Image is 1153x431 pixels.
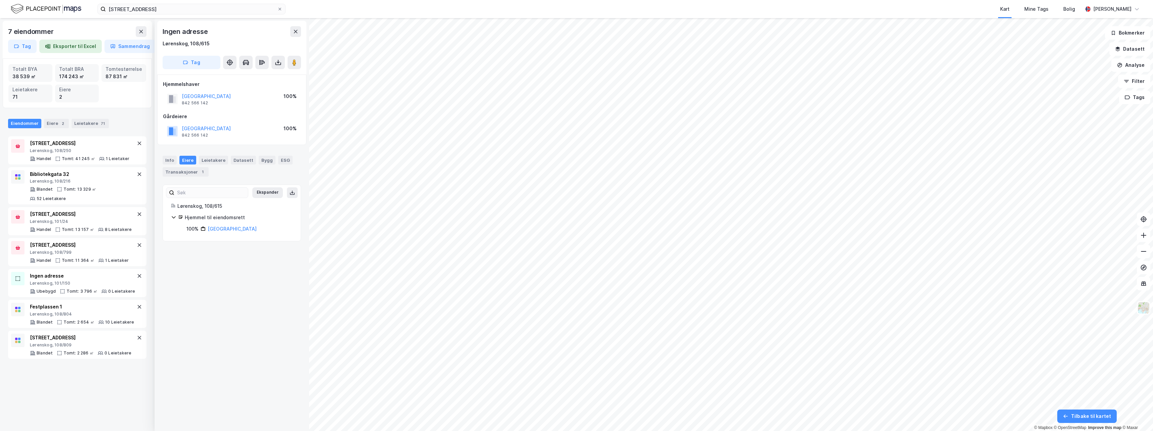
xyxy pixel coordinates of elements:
[284,125,297,133] div: 100%
[99,120,106,127] div: 71
[199,169,206,175] div: 1
[30,179,135,184] div: Lørenskog, 108/216
[1137,301,1150,314] img: Z
[30,139,129,147] div: [STREET_ADDRESS]
[208,226,257,232] a: [GEOGRAPHIC_DATA]
[1024,5,1049,13] div: Mine Tags
[11,3,81,15] img: logo.f888ab2527a4732fd821a326f86c7f29.svg
[1105,26,1150,40] button: Bokmerker
[174,188,248,198] input: Søk
[62,227,94,232] div: Tomt: 13 157 ㎡
[30,342,131,348] div: Lørenskog, 108/809
[252,187,283,198] button: Ekspander
[106,156,129,161] div: 1 Leietaker
[59,65,95,73] div: Totalt BRA
[163,26,209,37] div: Ingen adresse
[12,93,48,101] div: 71
[1119,399,1153,431] iframe: Chat Widget
[163,80,301,88] div: Hjemmelshaver
[30,250,129,255] div: Lørenskog, 108/799
[1093,5,1131,13] div: [PERSON_NAME]
[59,93,95,101] div: 2
[1119,91,1150,104] button: Tags
[105,65,142,73] div: Tomtestørrelse
[72,119,109,128] div: Leietakere
[63,350,94,356] div: Tomt: 2 286 ㎡
[59,73,95,80] div: 174 243 ㎡
[179,156,196,164] div: Eiere
[12,65,48,73] div: Totalt BYA
[104,40,156,53] button: Sammendrag
[182,100,208,106] div: 842 566 142
[163,167,209,177] div: Transaksjoner
[185,213,293,222] div: Hjemmel til eiendomsrett
[37,156,51,161] div: Handel
[1109,42,1150,56] button: Datasett
[30,312,134,317] div: Lørenskog, 108/804
[30,303,134,311] div: Festplassen 1
[30,170,135,178] div: Bibliotekgata 32
[1063,5,1075,13] div: Bolig
[284,92,297,100] div: 100%
[186,225,199,233] div: 100%
[37,350,53,356] div: Blandet
[1111,58,1150,72] button: Analyse
[182,133,208,138] div: 842 566 142
[37,258,51,263] div: Handel
[8,26,55,37] div: 7 eiendommer
[1118,75,1150,88] button: Filter
[59,120,66,127] div: 2
[62,258,94,263] div: Tomt: 11 364 ㎡
[37,320,53,325] div: Blandet
[8,40,37,53] button: Tag
[163,112,301,121] div: Gårdeiere
[37,227,51,232] div: Handel
[177,202,293,210] div: Lørenskog, 108/615
[62,156,95,161] div: Tomt: 41 245 ㎡
[199,156,228,164] div: Leietakere
[37,289,56,294] div: Ubebygd
[163,56,220,69] button: Tag
[278,156,293,164] div: ESG
[105,320,134,325] div: 10 Leietakere
[106,4,277,14] input: Søk på adresse, matrikkel, gårdeiere, leietakere eller personer
[1054,425,1086,430] a: OpenStreetMap
[105,258,129,263] div: 1 Leietaker
[30,241,129,249] div: [STREET_ADDRESS]
[8,119,41,128] div: Eiendommer
[59,86,95,93] div: Eiere
[30,148,129,153] div: Lørenskog, 108/250
[1000,5,1010,13] div: Kart
[44,119,69,128] div: Eiere
[108,289,135,294] div: 0 Leietakere
[231,156,256,164] div: Datasett
[30,272,135,280] div: Ingen adresse
[63,187,96,192] div: Tomt: 13 329 ㎡
[1034,425,1053,430] a: Mapbox
[104,350,131,356] div: 0 Leietakere
[1119,399,1153,431] div: Kontrollprogram for chat
[12,86,48,93] div: Leietakere
[105,227,132,232] div: 8 Leietakere
[30,334,131,342] div: [STREET_ADDRESS]
[1088,425,1121,430] a: Improve this map
[37,187,53,192] div: Blandet
[163,40,210,48] div: Lørenskog, 108/615
[39,40,102,53] button: Eksporter til Excel
[30,281,135,286] div: Lørenskog, 101/150
[30,210,132,218] div: [STREET_ADDRESS]
[105,73,142,80] div: 87 831 ㎡
[163,156,177,164] div: Info
[67,289,97,294] div: Tomt: 3 796 ㎡
[30,219,132,224] div: Lørenskog, 101/24
[37,196,66,201] div: 52 Leietakere
[1057,410,1117,423] button: Tilbake til kartet
[63,320,94,325] div: Tomt: 2 654 ㎡
[12,73,48,80] div: 38 539 ㎡
[259,156,275,164] div: Bygg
